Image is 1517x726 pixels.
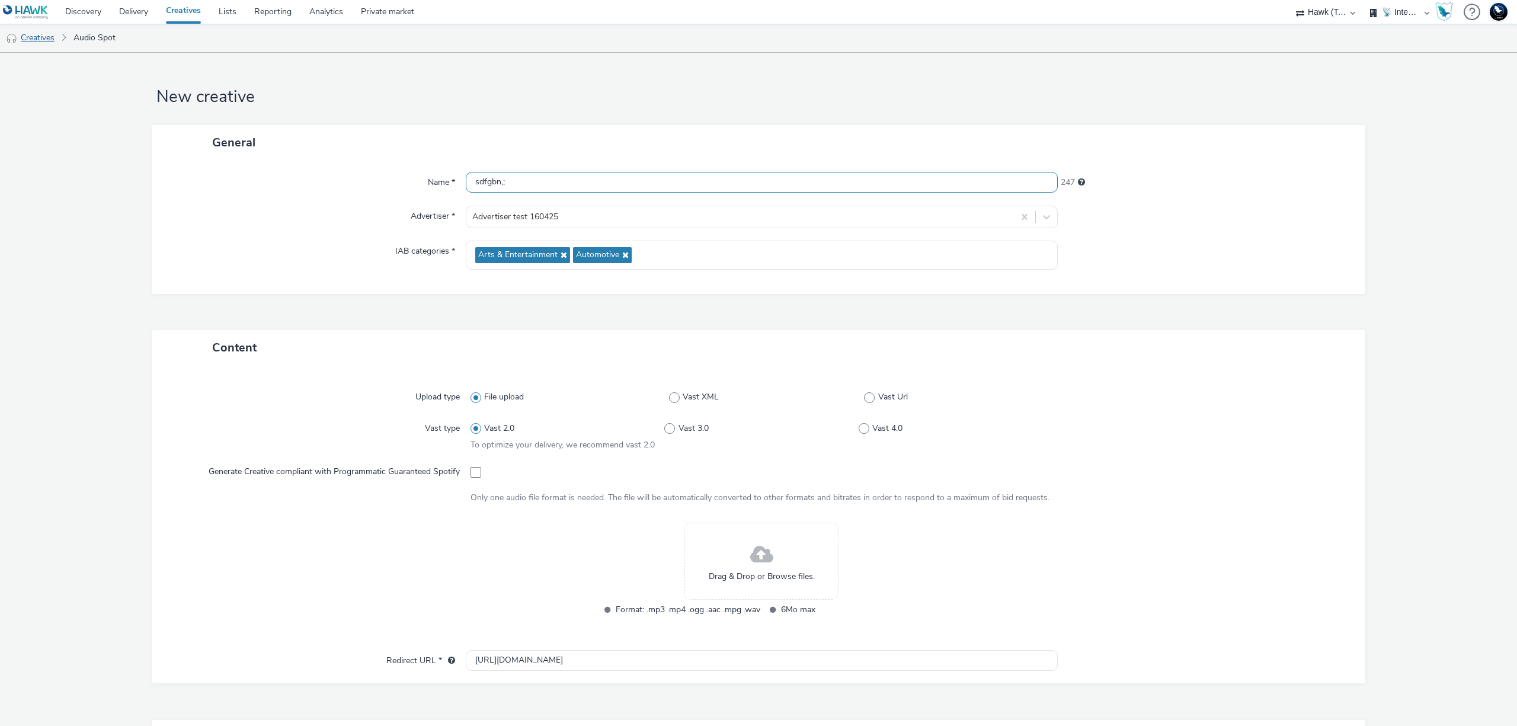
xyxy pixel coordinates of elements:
label: IAB categories * [391,241,460,257]
span: Format: .mp3 .mp4 .ogg .aac .mpg .wav [616,603,760,616]
div: URL will be used as a validation URL with some SSPs and it will be the redirection URL of your cr... [442,655,455,667]
span: Content [212,340,257,356]
label: Vast type [420,418,465,434]
span: Vast 2.0 [484,423,514,434]
span: Arts & Entertainment [478,250,558,260]
a: Hawk Academy [1435,2,1458,21]
span: Vast Url [878,391,908,403]
span: General [212,135,255,151]
label: Advertiser * [406,206,460,222]
span: Vast 4.0 [872,423,902,434]
input: url... [466,650,1058,671]
span: 6Mo max [781,603,926,616]
span: 247 [1061,177,1075,188]
label: Generate Creative compliant with Programmatic Guaranteed Spotify [204,461,465,478]
label: Name * [423,172,460,188]
input: Name [466,172,1058,193]
span: File upload [484,391,524,403]
img: undefined Logo [3,5,49,20]
h1: New creative [152,86,1365,108]
span: Vast 3.0 [679,423,709,434]
div: Only one audio file format is needed. The file will be automatically converted to other formats a... [471,492,1053,504]
label: Redirect URL * [382,650,460,667]
span: To optimize your delivery, we recommend vast 2.0 [471,439,655,450]
span: Drag & Drop or Browse files. [709,571,815,583]
div: Maximum 255 characters [1078,177,1085,188]
label: Upload type [411,386,465,403]
span: Vast XML [683,391,719,403]
img: Hawk Academy [1435,2,1453,21]
span: Automotive [576,250,619,260]
img: audio [6,33,18,44]
a: Audio Spot [68,24,121,52]
img: Support Hawk [1490,3,1508,21]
